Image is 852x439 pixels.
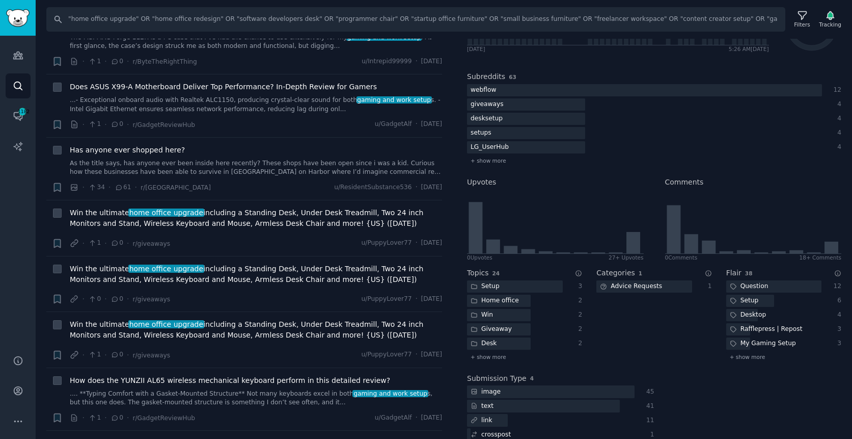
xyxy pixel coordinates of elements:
div: Giveaway [467,323,515,336]
span: · [416,414,418,423]
span: Win the ultimate including a Standing Desk, Under Desk Treadmill, Two 24 inch Monitors and Stand,... [70,319,442,341]
span: [DATE] [421,57,442,66]
span: u/PuppyLover77 [362,350,412,359]
span: 1 [88,414,101,423]
div: desksetup [467,113,506,125]
div: 3 [832,325,841,334]
div: Home office [467,295,523,307]
span: Win the ultimate including a Standing Desk, Under Desk Treadmill, Two 24 inch Monitors and Stand,... [70,264,442,285]
span: 1182 [18,108,27,115]
span: · [104,56,106,67]
div: link [467,414,496,427]
div: 12 [832,282,841,291]
span: · [104,119,106,130]
span: · [83,294,85,304]
a: .... **Typing Comfort with a Gasket-Mounted Structure** Not many keyboards excel in bothgaming an... [70,390,442,407]
span: r/giveaways [132,296,170,303]
span: u/ResidentSubstance536 [334,183,411,192]
div: Setup [467,280,503,293]
div: 5:26 AM [DATE] [729,45,769,53]
div: Desk [467,338,500,350]
span: r/GadgetReviewHub [132,415,195,422]
div: 4 [833,143,842,152]
div: image [467,385,504,398]
span: · [416,295,418,304]
span: · [83,412,85,423]
h2: Flair [726,268,741,278]
span: home office upgrade [128,265,204,273]
h2: Categories [596,268,635,278]
div: My Gaming Setup [726,338,800,350]
div: [DATE] [467,45,485,53]
span: 0 [111,239,123,248]
span: · [104,350,106,360]
div: 0 Upvote s [467,254,492,261]
span: · [416,120,418,129]
span: 38 [745,270,753,276]
span: home office upgrade [128,320,204,328]
span: · [127,350,129,360]
span: u/GadgetAlf [375,414,412,423]
div: 11 [645,416,654,425]
span: · [83,56,85,67]
a: Win the ultimatehome office upgradeincluding a Standing Desk, Under Desk Treadmill, Two 24 inch M... [70,264,442,285]
div: 2 [573,339,583,348]
span: · [127,119,129,130]
span: 0 [111,350,123,359]
span: u/PuppyLover77 [362,239,412,248]
div: 2 [573,325,583,334]
span: r/giveaways [132,240,170,247]
h2: Upvotes [467,177,496,188]
span: · [416,350,418,359]
div: 41 [645,402,654,411]
span: 1 [88,239,101,248]
div: 4 [832,311,841,320]
div: 27+ Upvotes [609,254,644,261]
span: u/Intrepid99999 [362,57,411,66]
a: As the title says, has anyone ever been inside here recently? These shops have been open since i ... [70,159,442,177]
span: · [104,294,106,304]
div: 3 [832,339,841,348]
span: · [416,183,418,192]
div: Rafflepress | Repost [726,323,806,336]
button: Tracking [815,9,845,30]
span: gaming and work setup [352,390,428,397]
div: Filters [794,21,810,28]
span: · [127,56,129,67]
a: The MSI MAG Forge 112R is a PC case that I’ve had the chance to use extensively for mygaming and ... [70,33,442,51]
a: Has anyone ever shopped here? [70,145,185,156]
span: r/ByteTheRightThing [132,58,197,65]
div: 1 [703,282,712,291]
span: 0 [111,57,123,66]
span: home office upgrade [128,209,204,217]
div: webflow [467,84,500,97]
span: · [135,182,137,193]
div: Setup [726,295,762,307]
span: + show more [730,353,765,360]
div: Desktop [726,309,770,322]
span: 61 [115,183,131,192]
div: 3 [573,282,583,291]
span: · [83,238,85,249]
div: Tracking [819,21,841,28]
div: LG_UserHub [467,141,512,154]
span: Does ASUS X99-A Motherboard Deliver Top Performance? In-Depth Review for Gamers [70,82,377,92]
div: Advice Requests [596,280,666,293]
div: 18+ Comments [800,254,841,261]
span: 0 [111,295,123,304]
span: 1 [88,350,101,359]
div: 4 [833,114,842,123]
span: · [83,119,85,130]
span: u/GadgetAlf [375,120,412,129]
span: [DATE] [421,295,442,304]
span: [DATE] [421,239,442,248]
div: 0 Comment s [665,254,698,261]
span: 24 [492,270,500,276]
input: Search Keyword [46,7,785,32]
span: 63 [509,74,516,80]
span: r/[GEOGRAPHIC_DATA] [141,184,211,191]
div: 4 [833,128,842,138]
a: How does the YUNZII AL65 wireless mechanical keyboard perform in this detailed review? [70,375,390,386]
img: GummySearch logo [6,9,30,27]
